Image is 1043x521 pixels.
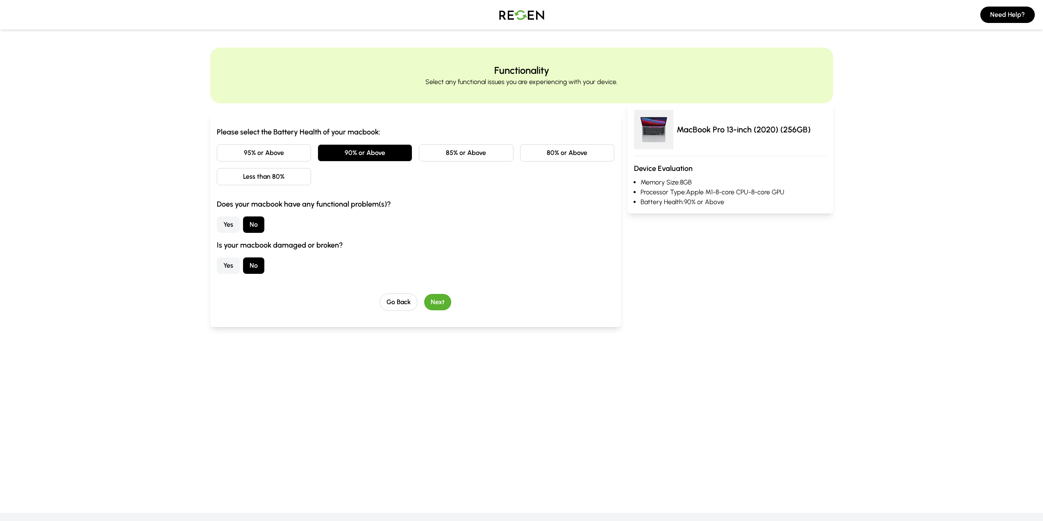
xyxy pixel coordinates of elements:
img: MacBook Pro 13-inch (2020) [634,110,673,149]
h3: Is your macbook damaged or broken? [217,239,615,251]
span: - 8-core CPU [713,188,748,196]
h3: Please select the Battery Health of your macbook: [217,126,615,138]
button: No [243,216,264,233]
button: Yes [217,257,240,274]
li: Memory Size: 8GB [641,177,826,187]
h3: Device Evaluation [634,163,826,174]
button: 90% or Above [318,144,412,162]
button: 85% or Above [419,144,514,162]
h2: Functionality [494,64,549,77]
button: Go Back [379,293,418,311]
button: No [243,257,264,274]
p: MacBook Pro 13-inch (2020) (256GB) [677,124,811,135]
li: Battery Health: 90% or Above [641,197,826,207]
button: Less than 80% [217,168,311,185]
button: Need Help? [980,7,1035,23]
h3: Does your macbook have any functional problem(s)? [217,198,615,210]
button: 95% or Above [217,144,311,162]
li: Processor Type: Apple M1 [641,187,826,197]
img: Logo [493,3,550,26]
button: 80% or Above [520,144,615,162]
p: Select any functional issues you are experiencing with your device. [425,77,618,87]
button: Yes [217,216,240,233]
button: Next [424,294,451,310]
span: - 8-core GPU [748,188,784,196]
